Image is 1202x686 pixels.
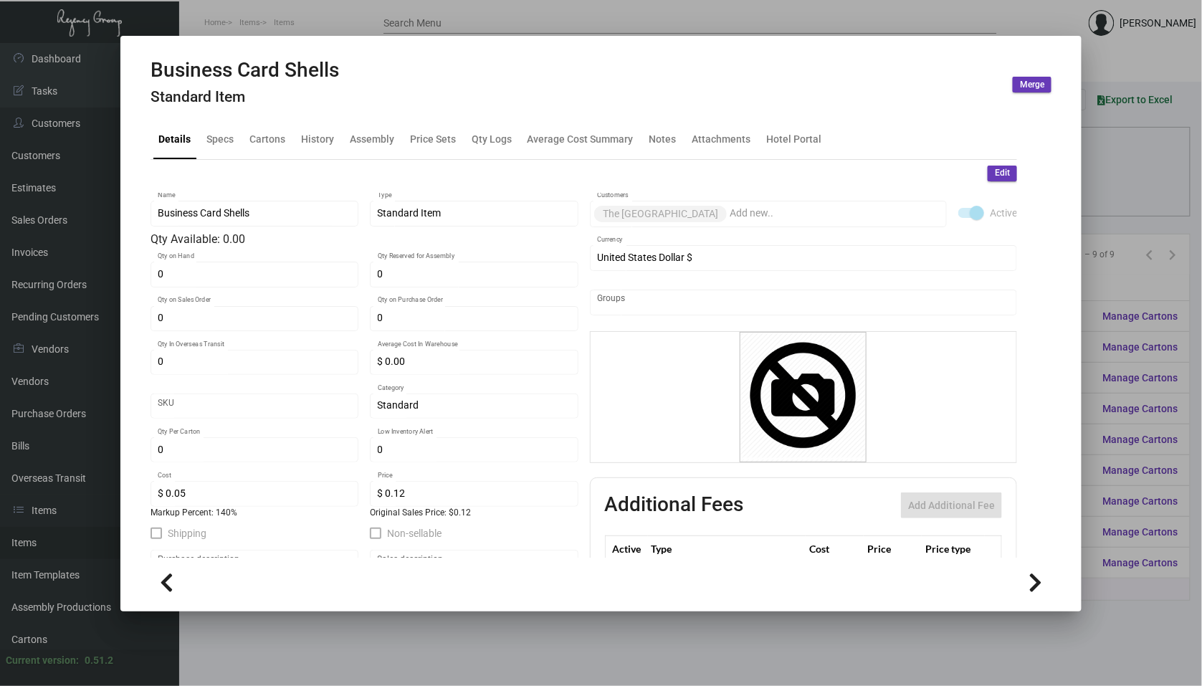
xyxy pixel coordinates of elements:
span: Edit [995,167,1010,179]
button: Edit [988,166,1017,181]
div: Hotel Portal [767,132,822,147]
input: Add new.. [597,297,1010,308]
span: Active [990,204,1017,221]
th: Cost [806,536,864,561]
button: Merge [1013,77,1051,92]
span: Add Additional Fee [908,500,995,511]
div: 0.51.2 [85,653,113,668]
div: Attachments [692,132,751,147]
div: Notes [649,132,677,147]
span: Shipping [168,525,206,542]
div: Price Sets [410,132,456,147]
button: Add Additional Fee [901,492,1002,518]
th: Price type [922,536,985,561]
div: Average Cost Summary [528,132,634,147]
th: Type [648,536,806,561]
div: History [301,132,334,147]
h2: Business Card Shells [151,58,339,82]
mat-chip: The [GEOGRAPHIC_DATA] [594,206,727,222]
h2: Additional Fees [605,492,744,518]
div: Qty Logs [472,132,512,147]
h4: Standard Item [151,88,339,106]
div: Assembly [350,132,394,147]
th: Price [864,536,922,561]
div: Cartons [249,132,285,147]
div: Specs [206,132,234,147]
div: Qty Available: 0.00 [151,231,578,248]
span: Non-sellable [387,525,442,542]
div: Details [158,132,191,147]
th: Active [605,536,648,561]
input: Add new.. [730,208,940,219]
span: Merge [1020,79,1044,91]
div: Current version: [6,653,79,668]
